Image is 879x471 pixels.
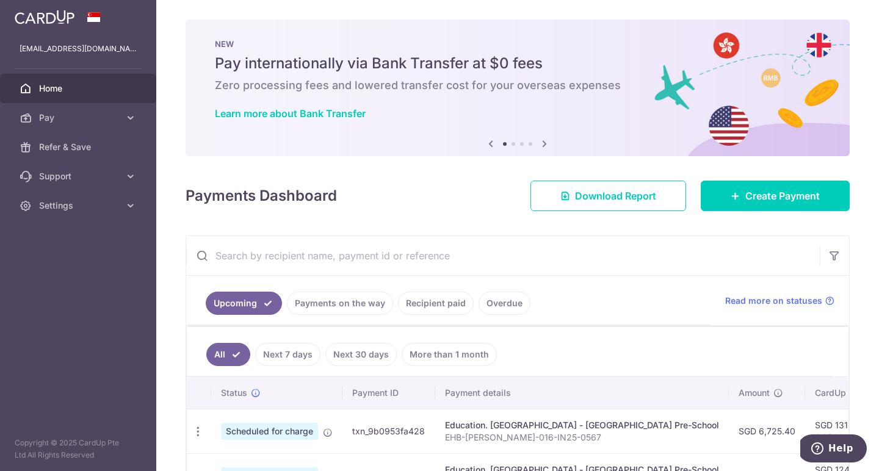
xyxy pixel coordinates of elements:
span: CardUp fee [815,387,861,399]
img: Bank transfer banner [186,20,850,156]
th: Payment details [435,377,729,409]
h4: Payments Dashboard [186,185,337,207]
a: Read more on statuses [725,295,834,307]
p: NEW [215,39,820,49]
span: Scheduled for charge [221,423,318,440]
a: Create Payment [701,181,850,211]
span: Settings [39,200,120,212]
a: Upcoming [206,292,282,315]
span: Read more on statuses [725,295,822,307]
a: Payments on the way [287,292,393,315]
span: Create Payment [745,189,820,203]
span: Home [39,82,120,95]
iframe: Opens a widget where you can find more information [800,434,867,465]
a: Overdue [479,292,530,315]
span: Support [39,170,120,182]
div: Education. [GEOGRAPHIC_DATA] - [GEOGRAPHIC_DATA] Pre-School [445,419,719,431]
th: Payment ID [342,377,435,409]
a: Next 7 days [255,343,320,366]
input: Search by recipient name, payment id or reference [186,236,820,275]
span: Download Report [575,189,656,203]
span: Pay [39,112,120,124]
a: Learn more about Bank Transfer [215,107,366,120]
td: txn_9b0953fa428 [342,409,435,453]
img: CardUp [15,10,74,24]
a: Next 30 days [325,343,397,366]
span: Status [221,387,247,399]
p: EHB-[PERSON_NAME]-016-IN25-0567 [445,431,719,444]
td: SGD 6,725.40 [729,409,805,453]
a: All [206,343,250,366]
a: Download Report [530,181,686,211]
h6: Zero processing fees and lowered transfer cost for your overseas expenses [215,78,820,93]
p: [EMAIL_ADDRESS][DOMAIN_NAME] [20,43,137,55]
span: Refer & Save [39,141,120,153]
a: More than 1 month [402,343,497,366]
h5: Pay internationally via Bank Transfer at $0 fees [215,54,820,73]
a: Recipient paid [398,292,474,315]
span: Amount [739,387,770,399]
